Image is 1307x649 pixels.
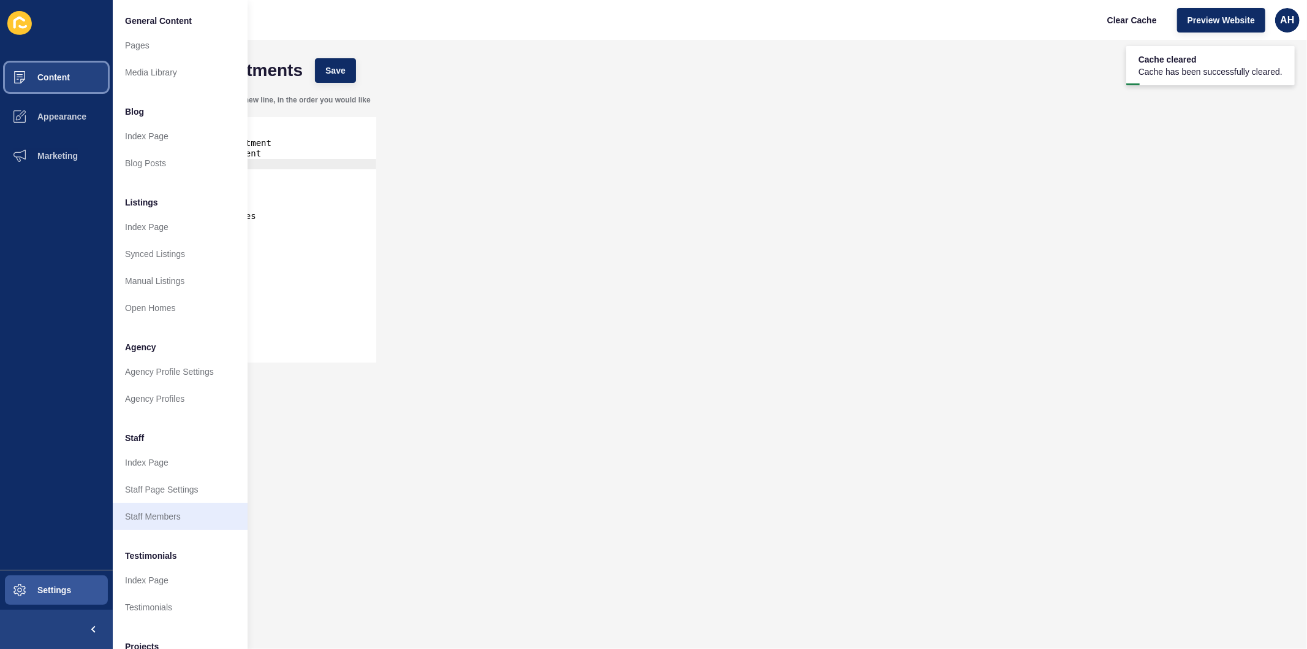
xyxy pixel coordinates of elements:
[1138,66,1282,78] span: Cache has been successfully cleared.
[113,358,248,385] a: Agency Profile Settings
[1280,14,1294,26] span: AH
[113,267,248,294] a: Manual Listings
[113,59,248,86] a: Media Library
[1138,53,1282,66] span: Cache cleared
[113,385,248,412] a: Agency Profiles
[113,503,248,530] a: Staff Members
[125,196,158,209] span: Listings
[113,449,248,476] a: Index Page
[1188,14,1255,26] span: Preview Website
[113,32,248,59] a: Pages
[1097,8,1167,33] button: Clear Cache
[113,123,248,150] a: Index Page
[325,64,346,77] span: Save
[1177,8,1265,33] button: Preview Website
[131,95,376,115] label: Put each department name on a new line, in the order you would like them to appear on the website.
[1107,14,1157,26] span: Clear Cache
[113,294,248,321] a: Open Homes
[113,594,248,621] a: Testimonials
[113,240,248,267] a: Synced Listings
[315,58,356,83] button: Save
[113,476,248,503] a: Staff Page Settings
[125,550,177,562] span: Testimonials
[113,150,248,177] a: Blog Posts
[113,213,248,240] a: Index Page
[125,432,144,444] span: Staff
[113,567,248,594] a: Index Page
[125,341,156,353] span: Agency
[125,15,192,27] span: General Content
[125,106,144,118] span: Blog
